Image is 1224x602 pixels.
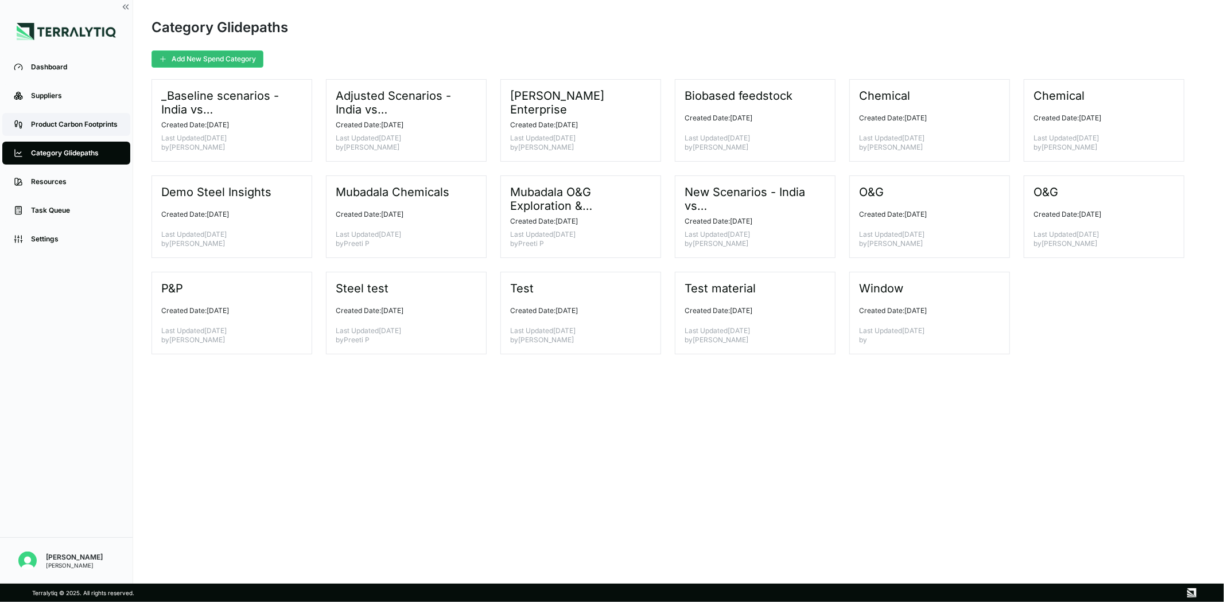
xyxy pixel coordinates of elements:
[31,206,119,215] div: Task Queue
[510,89,642,116] h3: [PERSON_NAME] Enterprise
[685,230,817,248] p: Last Updated [DATE] by [PERSON_NAME]
[161,326,293,345] p: Last Updated [DATE] by [PERSON_NAME]
[161,282,184,295] h3: P&P
[161,230,293,248] p: Last Updated [DATE] by [PERSON_NAME]
[859,230,991,248] p: Last Updated [DATE] by [PERSON_NAME]
[510,185,642,213] h3: Mubadala O&G Exploration & Production
[685,185,817,213] h3: New Scenarios - India vs [GEOGRAPHIC_DATA]
[685,326,817,345] p: Last Updated [DATE] by [PERSON_NAME]
[31,91,119,100] div: Suppliers
[510,134,642,152] p: Last Updated [DATE] by [PERSON_NAME]
[31,148,119,158] div: Category Glidepaths
[1033,185,1059,199] h3: O&G
[685,282,757,295] h3: Test material
[151,18,288,37] div: Category Glidepaths
[859,306,991,315] p: Created Date: [DATE]
[336,89,468,116] h3: Adjusted Scenarios - India vs [GEOGRAPHIC_DATA]
[161,89,293,116] h3: _Baseline scenarios - India vs [GEOGRAPHIC_DATA]
[685,306,817,315] p: Created Date: [DATE]
[510,217,642,226] p: Created Date: [DATE]
[859,326,991,345] p: Last Updated [DATE] by
[1033,230,1165,248] p: Last Updated [DATE] by [PERSON_NAME]
[1033,89,1086,103] h3: Chemical
[336,282,390,295] h3: Steel test
[510,230,642,248] p: Last Updated [DATE] by Preeti P
[336,230,468,248] p: Last Updated [DATE] by Preeti P
[685,217,817,226] p: Created Date: [DATE]
[1033,210,1165,219] p: Created Date: [DATE]
[1033,134,1165,152] p: Last Updated [DATE] by [PERSON_NAME]
[31,177,119,186] div: Resources
[336,134,468,152] p: Last Updated [DATE] by [PERSON_NAME]
[510,282,535,295] h3: Test
[161,306,293,315] p: Created Date: [DATE]
[14,547,41,574] button: Open user button
[336,306,468,315] p: Created Date: [DATE]
[859,185,885,199] h3: O&G
[31,120,119,129] div: Product Carbon Footprints
[336,210,468,219] p: Created Date: [DATE]
[336,185,450,199] h3: Mubadala Chemicals
[859,89,911,103] h3: Chemical
[859,134,991,152] p: Last Updated [DATE] by [PERSON_NAME]
[859,210,991,219] p: Created Date: [DATE]
[336,326,468,345] p: Last Updated [DATE] by Preeti P
[336,120,468,130] p: Created Date: [DATE]
[151,50,263,68] button: Add New Spend Category
[510,120,642,130] p: Created Date: [DATE]
[46,553,103,562] div: [PERSON_NAME]
[685,89,794,103] h3: Biobased feedstock
[859,282,904,295] h3: Window
[161,120,293,130] p: Created Date: [DATE]
[161,185,273,199] h3: Demo Steel Insights
[685,114,817,123] p: Created Date: [DATE]
[1033,114,1165,123] p: Created Date: [DATE]
[685,134,817,152] p: Last Updated [DATE] by [PERSON_NAME]
[510,326,642,345] p: Last Updated [DATE] by [PERSON_NAME]
[46,562,103,569] div: [PERSON_NAME]
[31,62,119,72] div: Dashboard
[859,114,991,123] p: Created Date: [DATE]
[161,134,293,152] p: Last Updated [DATE] by [PERSON_NAME]
[18,552,37,570] img: Mridul Gupta
[17,23,116,40] img: Logo
[161,210,293,219] p: Created Date: [DATE]
[31,234,119,244] div: Settings
[510,306,642,315] p: Created Date: [DATE]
